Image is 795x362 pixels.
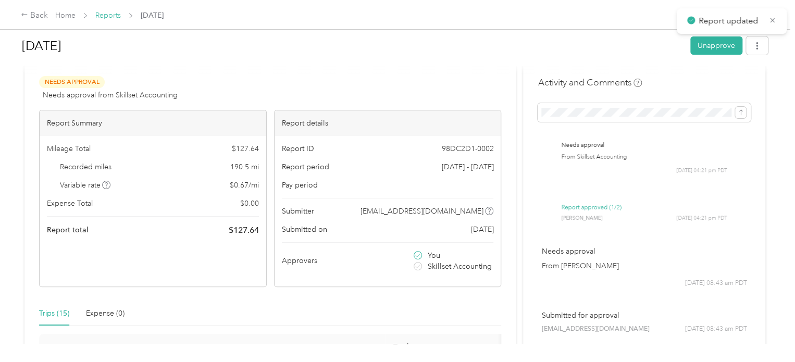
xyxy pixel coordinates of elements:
span: Mileage Total [47,143,91,154]
span: Recorded miles [60,161,111,172]
p: Needs approval [562,141,727,149]
h4: Activity and Comments [538,76,642,89]
span: Pay period [282,180,318,191]
span: [DATE] [141,10,164,21]
span: Submitted on [282,224,327,235]
button: Unapprove [690,36,742,55]
span: $ 0.67 / mi [230,180,259,191]
div: Report details [275,110,501,136]
p: Submitted for approval [541,310,747,321]
span: Report ID [282,143,314,154]
span: [DATE] [470,224,493,235]
div: Report Summary [40,110,266,136]
span: Needs Approval [39,76,105,88]
a: Home [55,11,76,20]
span: $ 127.64 [232,143,259,154]
iframe: Everlance-gr Chat Button Frame [737,304,795,362]
span: $ 127.64 [229,224,259,236]
span: 190.5 mi [230,161,259,172]
div: Trips (15) [39,308,69,319]
span: Variable rate [60,180,111,191]
p: From Skillset Accounting [562,153,727,161]
span: Track Method [393,342,436,360]
span: Skillset Accounting [428,261,492,272]
span: [DATE] 04:21 pm PDT [676,167,727,174]
a: Reports [95,11,121,20]
span: $ 0.00 [240,198,259,209]
span: Report period [282,161,329,172]
div: Expense (0) [86,308,125,319]
span: [DATE] - [DATE] [441,161,493,172]
span: Report total [47,224,89,235]
h1: Aug 2025 [22,33,683,58]
p: From [PERSON_NAME] [541,260,747,271]
p: Needs approval [541,246,747,257]
p: Report updated [699,15,761,28]
span: You [428,250,440,261]
p: Report approved (1/2) [562,203,727,211]
span: Submitter [282,206,314,217]
span: Expense Total [47,198,93,209]
span: [EMAIL_ADDRESS][DOMAIN_NAME] [541,324,649,334]
span: [DATE] 04:21 pm PDT [676,215,727,222]
span: [DATE] 08:43 am PDT [685,324,747,334]
span: [EMAIL_ADDRESS][DOMAIN_NAME] [361,206,483,217]
span: [DATE] 08:43 am PDT [685,279,747,288]
div: Back [21,9,48,22]
span: [PERSON_NAME] [562,215,603,222]
span: Approvers [282,255,317,266]
span: Needs approval from Skillset Accounting [43,90,178,101]
span: 98DC2D1-0002 [441,143,493,154]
